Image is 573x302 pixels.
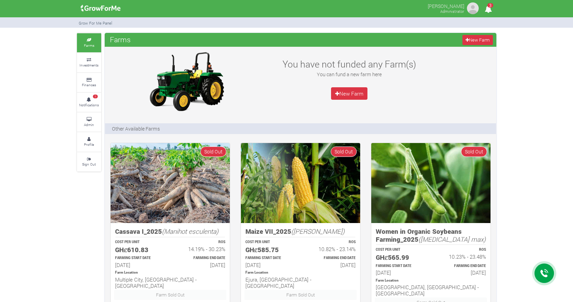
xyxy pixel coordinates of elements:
[176,256,225,261] p: Estimated Farming End Date
[291,227,345,236] i: ([PERSON_NAME])
[437,264,486,269] p: Estimated Farming End Date
[481,7,495,13] a: 3
[274,59,425,70] h3: You have not funded any Farm(s)
[111,143,230,223] img: growforme image
[82,82,96,87] small: Finances
[84,43,94,48] small: Farms
[331,146,357,157] span: Sold Out
[245,228,356,236] h5: Maize VII_2025
[77,53,101,72] a: Investments
[79,63,98,68] small: Investments
[84,142,94,147] small: Profile
[437,254,486,260] h6: 10.23% - 23.48%
[93,95,98,99] span: 3
[274,71,425,78] p: You can fund a new farm here
[241,143,360,223] img: growforme image
[245,262,294,268] h6: [DATE]
[462,35,493,45] a: New Farm
[245,270,356,275] p: Location of Farm
[176,246,225,252] h6: 14.19% - 30.23%
[376,228,486,243] h5: Women in Organic Soybeans Farming_2025
[371,143,490,223] img: growforme image
[115,262,164,268] h6: [DATE]
[77,93,101,112] a: 3 Notifications
[78,1,123,15] img: growforme image
[77,73,101,92] a: Finances
[437,269,486,276] h6: [DATE]
[115,240,164,245] p: COST PER UNIT
[418,235,486,243] i: ([MEDICAL_DATA] max)
[115,246,164,254] h5: GHȼ610.83
[108,33,132,46] span: Farms
[162,227,218,236] i: (Manihot esculenta)
[428,1,464,10] p: [PERSON_NAME]
[440,9,464,14] small: Administrator
[307,246,356,252] h6: 10.82% - 23.14%
[77,152,101,171] a: Sign Out
[245,256,294,261] p: Estimated Farming Start Date
[307,256,356,261] p: Estimated Farming End Date
[376,278,486,283] p: Location of Farm
[115,256,164,261] p: Estimated Farming Start Date
[376,284,486,296] h6: [GEOGRAPHIC_DATA], [GEOGRAPHIC_DATA] - [GEOGRAPHIC_DATA]
[466,1,480,15] img: growforme image
[82,162,96,167] small: Sign Out
[115,228,225,236] h5: Cassava I_2025
[77,132,101,151] a: Profile
[376,247,425,252] p: COST PER UNIT
[79,103,99,107] small: Notifications
[112,125,160,132] p: Other Available Farms
[176,262,225,268] h6: [DATE]
[307,240,356,245] p: ROS
[481,1,495,17] i: Notifications
[461,146,487,157] span: Sold Out
[77,113,101,132] a: Admin
[245,246,294,254] h5: GHȼ585.75
[376,254,425,261] h5: GHȼ565.99
[307,262,356,268] h6: [DATE]
[84,122,94,127] small: Admin
[331,87,368,100] a: New Farm
[200,146,226,157] span: Sold Out
[115,276,225,289] h6: Multiple City, [GEOGRAPHIC_DATA] - [GEOGRAPHIC_DATA]
[245,240,294,245] p: COST PER UNIT
[437,247,486,252] p: ROS
[79,20,112,26] small: Grow For Me Panel
[245,276,356,289] h6: Ejura, [GEOGRAPHIC_DATA] - [GEOGRAPHIC_DATA]
[77,33,101,52] a: Farms
[176,240,225,245] p: ROS
[376,264,425,269] p: Estimated Farming Start Date
[376,269,425,276] h6: [DATE]
[487,3,493,8] span: 3
[115,270,225,275] p: Location of Farm
[143,50,230,113] img: growforme image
